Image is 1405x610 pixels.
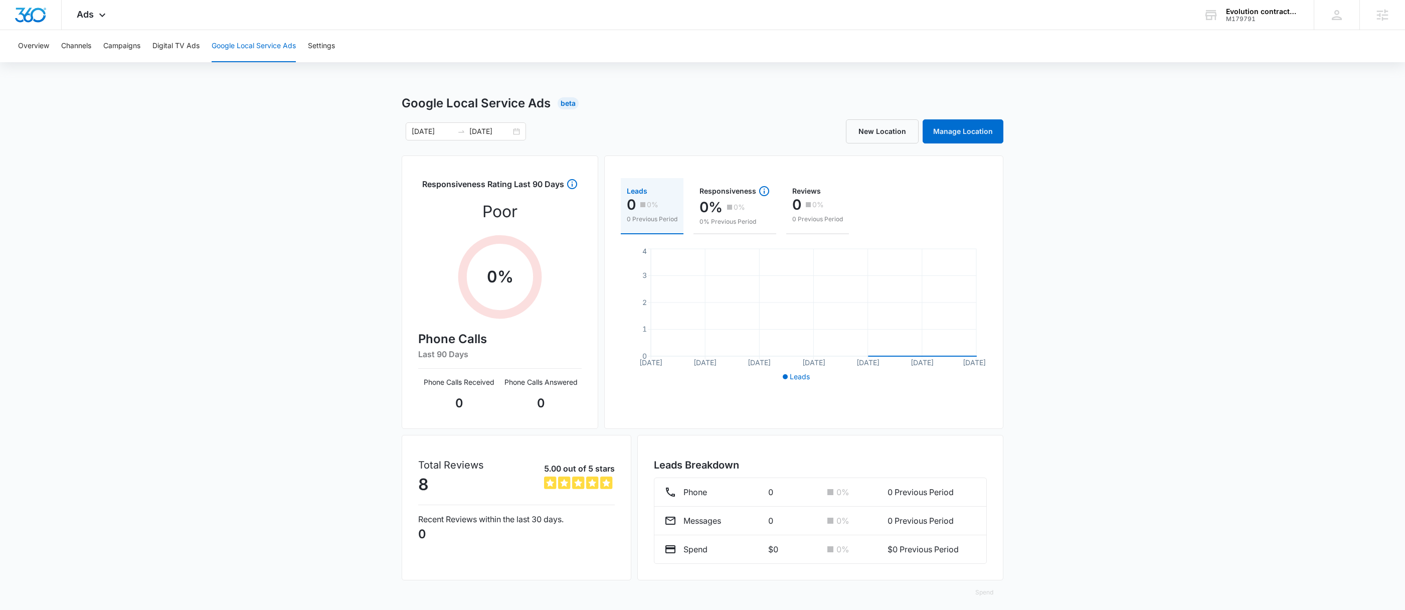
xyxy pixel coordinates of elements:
[558,97,579,109] div: Beta
[627,215,677,224] p: 0 Previous Period
[418,458,484,473] p: Total Reviews
[734,204,745,211] p: 0%
[792,197,801,213] p: 0
[923,119,1003,143] a: Manage Location
[308,30,335,62] button: Settings
[469,126,511,137] input: End date
[642,325,647,333] tspan: 1
[1226,8,1299,16] div: account name
[457,127,465,135] span: swap-right
[836,543,849,555] p: 0 %
[642,247,647,255] tspan: 4
[418,348,582,360] h6: Last 90 Days
[836,515,849,527] p: 0 %
[500,377,582,387] p: Phone Calls Answered
[683,515,721,527] p: Messages
[487,265,513,289] p: 0 %
[77,9,94,20] span: Ads
[963,358,986,367] tspan: [DATE]
[61,30,91,62] button: Channels
[846,119,919,143] a: New Location
[500,394,582,412] p: 0
[768,486,816,498] p: 0
[418,473,484,497] p: 8
[911,358,934,367] tspan: [DATE]
[412,126,453,137] input: Start date
[152,30,200,62] button: Digital TV Ads
[768,515,816,527] p: 0
[699,217,770,226] p: 0% Previous Period
[965,580,1003,604] button: Spend
[699,185,770,197] div: Responsiveness
[802,358,825,367] tspan: [DATE]
[699,199,723,215] p: 0%
[748,358,771,367] tspan: [DATE]
[647,201,658,208] p: 0%
[544,463,615,475] p: 5.00 out of 5 stars
[418,513,615,525] p: Recent Reviews within the last 30 days.
[402,94,551,112] h1: Google Local Service Ads
[642,298,647,307] tspan: 2
[888,486,977,498] p: 0 Previous Period
[18,30,49,62] button: Overview
[642,352,647,360] tspan: 0
[103,30,140,62] button: Campaigns
[792,215,843,224] p: 0 Previous Period
[422,178,564,196] h3: Responsiveness Rating Last 90 Days
[418,330,582,348] h4: Phone Calls
[418,525,615,543] p: 0
[627,188,677,195] div: Leads
[768,543,816,555] p: $0
[683,486,707,498] p: Phone
[482,200,517,224] p: Poor
[856,358,880,367] tspan: [DATE]
[693,358,717,367] tspan: [DATE]
[639,358,662,367] tspan: [DATE]
[654,458,987,473] h3: Leads Breakdown
[683,543,708,555] p: Spend
[836,486,849,498] p: 0 %
[418,377,500,387] p: Phone Calls Received
[888,543,977,555] p: $0 Previous Period
[792,188,843,195] div: Reviews
[790,372,810,381] span: Leads
[418,394,500,412] p: 0
[457,127,465,135] span: to
[812,201,824,208] p: 0%
[1226,16,1299,23] div: account id
[642,271,647,279] tspan: 3
[888,515,977,527] p: 0 Previous Period
[627,197,636,213] p: 0
[212,30,296,62] button: Google Local Service Ads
